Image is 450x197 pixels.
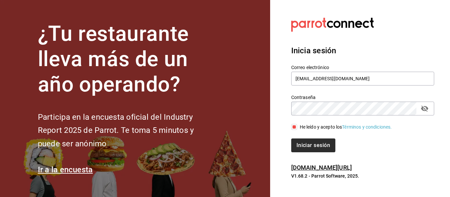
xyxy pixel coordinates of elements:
[38,111,216,151] h2: Participa en la encuesta oficial del Industry Report 2025 de Parrot. Te toma 5 minutos y puede se...
[291,164,352,171] a: [DOMAIN_NAME][URL]
[291,95,434,100] label: Contraseña
[38,21,216,97] h1: ¿Tu restaurante lleva más de un año operando?
[291,72,434,86] input: Ingresa tu correo electrónico
[291,45,434,57] h3: Inicia sesión
[342,124,392,130] a: Términos y condiciones.
[38,165,93,174] a: Ir a la encuesta
[291,138,335,152] button: Iniciar sesión
[291,173,434,179] p: V1.68.2 - Parrot Software, 2025.
[291,65,434,70] label: Correo electrónico
[419,103,430,114] button: passwordField
[300,124,392,131] div: He leído y acepto los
